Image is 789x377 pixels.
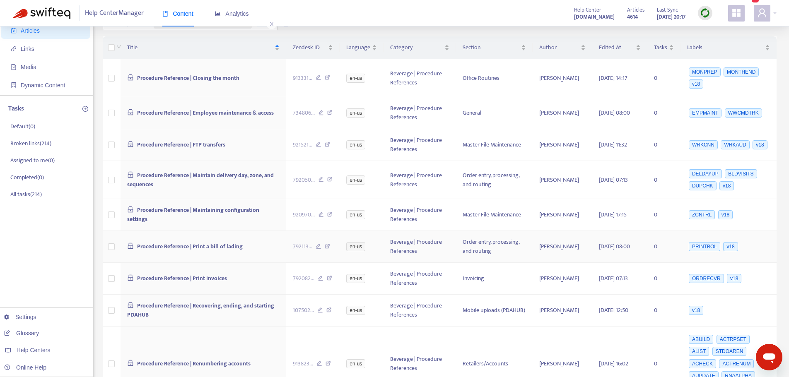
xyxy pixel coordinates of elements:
td: 0 [647,97,680,129]
span: [DATE] 11:32 [599,140,627,149]
td: Master File Maintenance [456,129,533,161]
span: Tasks [654,43,667,52]
td: Invoicing [456,263,533,295]
span: user [757,8,767,18]
span: BLDVISITS [725,169,757,178]
span: account-book [11,28,17,34]
span: [DATE] 08:00 [599,242,630,251]
td: 0 [647,129,680,161]
iframe: Button to launch messaging window [756,344,782,370]
span: Getting started with Articles [703,19,777,29]
span: lock [127,274,134,281]
span: Section [463,43,519,52]
span: v18 [727,274,741,283]
th: Tasks [647,36,680,59]
a: Settings [4,314,36,320]
span: Procedure Reference | Employee maintenance & access [137,108,274,118]
span: close [266,19,277,29]
td: Office Routines [456,59,533,97]
span: 107502 ... [293,306,314,315]
img: Swifteq [12,7,70,19]
span: area-chart [215,11,221,17]
span: en-us [346,306,365,315]
span: [DATE] 07:13 [599,175,628,185]
td: 0 [647,161,680,199]
span: Links [21,46,34,52]
span: Language [346,43,370,52]
span: [DATE] 12:50 [599,305,628,315]
span: lock [127,171,134,178]
span: ACTRPSET [717,335,750,344]
span: Procedure Reference | Print invoices [137,274,227,283]
span: Dynamic Content [21,82,65,89]
span: down [116,44,121,49]
span: en-us [346,359,365,368]
a: Glossary [4,330,39,336]
td: 0 [647,263,680,295]
span: lock [127,360,134,366]
th: Category [384,36,456,59]
span: ACTRENUM [719,359,754,368]
span: Procedure Reference | Renumbering accounts [137,359,251,368]
p: Broken links ( 214 ) [10,139,51,148]
td: Beverage | Procedure References [384,97,456,129]
span: [DATE] 07:13 [599,274,628,283]
span: ACHECK [689,359,716,368]
p: All tasks ( 214 ) [10,190,42,199]
span: plus-circle [82,106,88,112]
td: Beverage | Procedure References [384,59,456,97]
span: lock [127,206,134,213]
span: DUPCHK [689,181,717,190]
span: 792113 ... [293,242,312,251]
span: WRKAUD [721,140,749,149]
td: [PERSON_NAME] [533,263,592,295]
td: 0 [647,59,680,97]
span: lock [127,74,134,81]
span: container [11,82,17,88]
span: Edited At [599,43,634,52]
span: en-us [346,108,365,118]
span: PRINTBOL [689,242,720,251]
span: en-us [346,210,365,219]
span: lock [127,243,134,249]
span: Author [539,43,579,52]
span: 792050 ... [293,175,315,185]
span: link [11,46,17,52]
span: [DATE] 17:15 [599,210,627,219]
span: en-us [346,74,365,83]
span: Last Sync [657,5,678,14]
span: MONTHEND [724,67,759,77]
td: Beverage | Procedure References [384,295,456,327]
span: STDOAREN [712,347,747,356]
td: [PERSON_NAME] [533,295,592,327]
span: book [162,11,168,17]
span: file-image [11,64,17,70]
a: Online Help [4,364,46,371]
span: Labels [687,43,763,52]
span: lock [127,302,134,308]
td: [PERSON_NAME] [533,129,592,161]
span: Procedure Reference | Maintain delivery day, zone, and sequences [127,170,274,189]
a: [DOMAIN_NAME] [574,12,615,22]
span: Procedure Reference | Print a bill of lading [137,242,243,251]
span: 913823 ... [293,359,313,368]
td: [PERSON_NAME] [533,161,592,199]
span: Media [21,64,36,70]
span: DELDAYUP [689,169,722,178]
span: WRKCNN [689,140,718,149]
span: appstore [731,8,741,18]
td: [PERSON_NAME] [533,199,592,231]
span: Title [127,43,273,52]
span: WWCMDTRK [725,108,762,118]
th: Section [456,36,533,59]
strong: 4614 [627,12,638,22]
span: MONPREP [689,67,721,77]
span: en-us [346,140,365,149]
span: v18 [753,140,767,149]
span: en-us [346,175,365,185]
td: Beverage | Procedure References [384,199,456,231]
span: en-us [346,242,365,251]
td: [PERSON_NAME] [533,97,592,129]
td: Order entry, processing, and routing [456,231,533,263]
